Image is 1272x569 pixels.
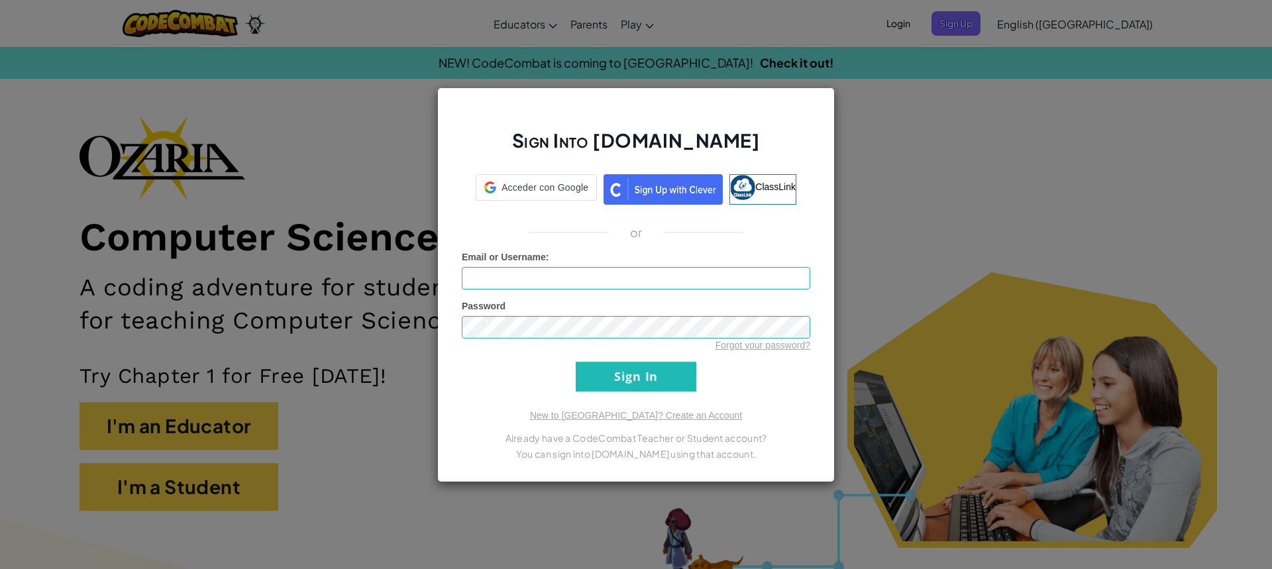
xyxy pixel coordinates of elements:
[462,430,810,446] p: Already have a CodeCombat Teacher or Student account?
[604,174,723,205] img: clever_sso_button@2x.png
[730,175,755,200] img: classlink-logo-small.png
[476,174,597,201] div: Acceder con Google
[462,250,549,264] label: :
[530,410,742,421] a: New to [GEOGRAPHIC_DATA]? Create an Account
[462,301,505,311] span: Password
[755,181,796,191] span: ClassLink
[462,252,546,262] span: Email or Username
[715,340,810,350] a: Forgot your password?
[462,128,810,166] h2: Sign Into [DOMAIN_NAME]
[462,446,810,462] p: You can sign into [DOMAIN_NAME] using that account.
[476,174,597,205] a: Acceder con Google
[630,225,643,240] p: or
[576,362,696,391] input: Sign In
[502,181,588,194] span: Acceder con Google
